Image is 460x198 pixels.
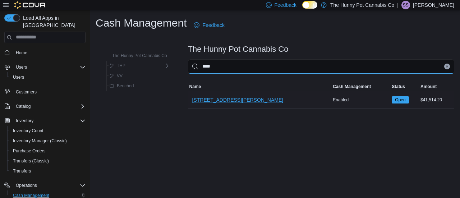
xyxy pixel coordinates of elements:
span: Feedback [202,22,224,29]
button: Home [1,47,88,58]
button: Users [7,72,88,82]
a: Transfers [10,167,34,175]
p: The Hunny Pot Cannabis Co [330,1,394,9]
button: Customers [1,87,88,97]
span: Users [10,73,86,82]
span: Inventory Manager (Classic) [13,138,67,144]
a: Purchase Orders [10,147,49,155]
span: Users [13,74,24,80]
span: Inventory [13,116,86,125]
button: Cash Management [331,82,390,91]
span: Users [13,63,86,72]
a: Users [10,73,27,82]
img: Cova [14,1,46,9]
span: Transfers [13,168,31,174]
button: Transfers [7,166,88,176]
span: Home [16,50,27,56]
h3: The Hunny Pot Cannabis Co [188,45,289,54]
span: [STREET_ADDRESS][PERSON_NAME] [192,96,284,103]
span: THP [117,63,125,69]
button: Inventory Count [7,126,88,136]
span: Purchase Orders [13,148,46,154]
div: Shane Spencer [401,1,410,9]
span: Amount [420,84,437,89]
a: Customers [13,88,40,96]
span: Customers [16,89,37,95]
button: Operations [13,181,40,190]
button: Inventory Manager (Classic) [7,136,88,146]
span: Operations [13,181,86,190]
span: Transfers (Classic) [10,157,86,165]
span: Customers [13,87,86,96]
a: Inventory Count [10,126,46,135]
input: This is a search bar. As you type, the results lower in the page will automatically filter. [188,59,454,74]
button: Transfers (Classic) [7,156,88,166]
a: Inventory Manager (Classic) [10,137,70,145]
div: $41,514.20 [419,96,454,104]
span: Load All Apps in [GEOGRAPHIC_DATA] [20,14,86,29]
input: Dark Mode [302,1,317,9]
div: Enabled [331,96,390,104]
span: Cash Management [333,84,371,89]
a: Transfers (Classic) [10,157,52,165]
span: Inventory Count [10,126,86,135]
button: THP [107,61,128,70]
button: Status [390,82,419,91]
span: Transfers (Classic) [13,158,49,164]
span: Users [16,64,27,70]
button: Amount [419,82,454,91]
button: Catalog [1,101,88,111]
button: VV [107,72,125,80]
h1: Cash Management [96,16,187,30]
span: Catalog [13,102,86,111]
button: The Hunny Pot Cannabis Co [102,51,170,60]
span: Operations [16,183,37,188]
span: Transfers [10,167,86,175]
a: Home [13,49,30,57]
p: [PERSON_NAME] [413,1,454,9]
button: Name [188,82,332,91]
span: Purchase Orders [10,147,86,155]
button: Users [13,63,30,72]
span: Inventory Count [13,128,43,134]
button: Benched [107,82,137,90]
span: VV [117,73,123,79]
span: Benched [117,83,134,89]
span: The Hunny Pot Cannabis Co [112,53,167,59]
button: Users [1,62,88,72]
span: Name [189,84,201,89]
span: SS [403,1,409,9]
button: Inventory [1,116,88,126]
span: Feedback [275,1,296,9]
button: [STREET_ADDRESS][PERSON_NAME] [189,93,286,107]
span: Catalog [16,103,31,109]
p: | [397,1,399,9]
button: Purchase Orders [7,146,88,156]
span: Inventory Manager (Classic) [10,137,86,145]
button: Operations [1,180,88,190]
button: Inventory [13,116,36,125]
span: Home [13,48,86,57]
span: Status [392,84,405,89]
a: Feedback [191,18,227,32]
span: Open [395,97,405,103]
button: Catalog [13,102,33,111]
button: Clear input [444,64,450,69]
span: Open [392,96,409,103]
span: Inventory [16,118,33,124]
